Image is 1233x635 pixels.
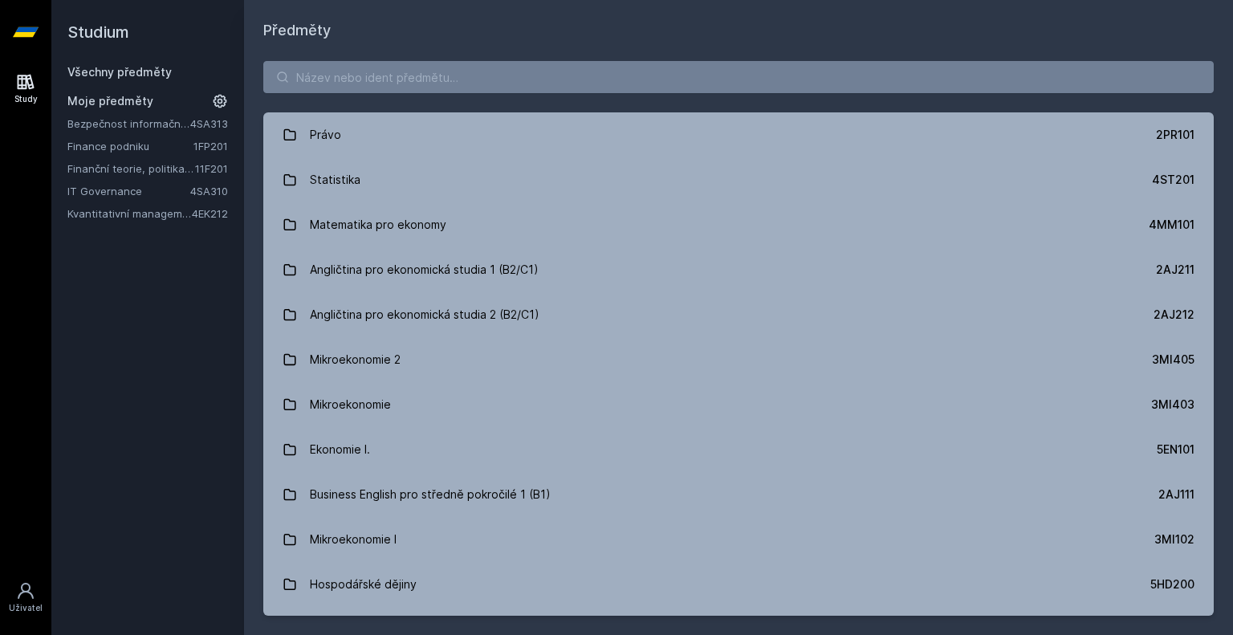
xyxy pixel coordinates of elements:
[310,478,551,511] div: Business English pro středně pokročilé 1 (B1)
[67,138,193,154] a: Finance podniku
[310,344,401,376] div: Mikroekonomie 2
[1154,307,1194,323] div: 2AJ212
[67,183,190,199] a: IT Governance
[263,292,1214,337] a: Angličtina pro ekonomická studia 2 (B2/C1) 2AJ212
[1154,531,1194,547] div: 3MI102
[263,112,1214,157] a: Právo 2PR101
[263,247,1214,292] a: Angličtina pro ekonomická studia 1 (B2/C1) 2AJ211
[263,61,1214,93] input: Název nebo ident předmětu…
[1157,442,1194,458] div: 5EN101
[192,207,228,220] a: 4EK212
[1149,217,1194,233] div: 4MM101
[263,19,1214,42] h1: Předměty
[310,209,446,241] div: Matematika pro ekonomy
[1152,172,1194,188] div: 4ST201
[310,568,417,600] div: Hospodářské dějiny
[263,517,1214,562] a: Mikroekonomie I 3MI102
[193,140,228,153] a: 1FP201
[1150,576,1194,592] div: 5HD200
[310,164,360,196] div: Statistika
[263,472,1214,517] a: Business English pro středně pokročilé 1 (B1) 2AJ111
[190,185,228,197] a: 4SA310
[1151,397,1194,413] div: 3MI403
[310,523,397,556] div: Mikroekonomie I
[310,119,341,151] div: Právo
[67,93,153,109] span: Moje předměty
[263,202,1214,247] a: Matematika pro ekonomy 4MM101
[3,64,48,113] a: Study
[310,389,391,421] div: Mikroekonomie
[310,254,539,286] div: Angličtina pro ekonomická studia 1 (B2/C1)
[67,161,195,177] a: Finanční teorie, politika a instituce
[1158,486,1194,503] div: 2AJ111
[263,157,1214,202] a: Statistika 4ST201
[310,434,370,466] div: Ekonomie I.
[9,602,43,614] div: Uživatel
[263,562,1214,607] a: Hospodářské dějiny 5HD200
[1152,352,1194,368] div: 3MI405
[310,299,539,331] div: Angličtina pro ekonomická studia 2 (B2/C1)
[1156,262,1194,278] div: 2AJ211
[263,427,1214,472] a: Ekonomie I. 5EN101
[195,162,228,175] a: 11F201
[14,93,38,105] div: Study
[263,337,1214,382] a: Mikroekonomie 2 3MI405
[1156,127,1194,143] div: 2PR101
[263,382,1214,427] a: Mikroekonomie 3MI403
[67,116,190,132] a: Bezpečnost informačních systémů
[190,117,228,130] a: 4SA313
[67,65,172,79] a: Všechny předměty
[67,206,192,222] a: Kvantitativní management
[3,573,48,622] a: Uživatel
